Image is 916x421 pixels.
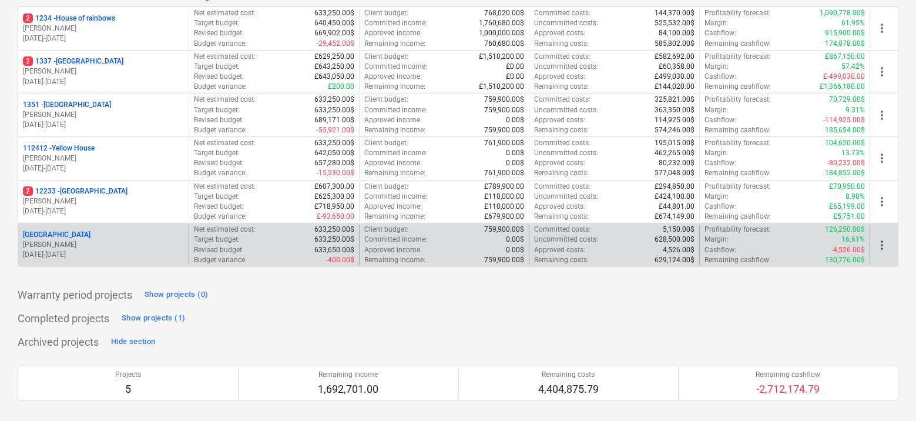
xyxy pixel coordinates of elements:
[655,138,694,148] p: 195,015.00$
[364,72,422,82] p: Approved income :
[875,195,889,209] span: more_vert
[484,95,524,105] p: 759,900.00$
[314,95,354,105] p: 633,250.00$
[704,95,771,105] p: Profitability forecast :
[659,202,694,212] p: £44,801.00
[314,8,354,18] p: 633,250.00$
[23,14,115,24] p: 1234 - House of rainbows
[655,192,694,202] p: £424,100.00
[857,365,916,421] div: Chat Widget
[506,158,524,168] p: 0.00$
[364,95,408,105] p: Client budget :
[23,56,123,66] p: 1337 - [GEOGRAPHIC_DATA]
[825,255,865,265] p: 130,776.00$
[23,230,184,260] div: [GEOGRAPHIC_DATA][PERSON_NAME][DATE]-[DATE]
[23,120,184,130] p: [DATE] - [DATE]
[704,158,736,168] p: Cashflow :
[534,182,590,192] p: Committed costs :
[194,8,256,18] p: Net estimated cost :
[484,39,524,49] p: 760,680.00$
[506,245,524,255] p: 0.00$
[704,212,771,222] p: Remaining cashflow :
[364,182,408,192] p: Client budget :
[194,115,244,125] p: Revised budget :
[18,312,109,326] p: Completed projects
[484,182,524,192] p: £789,900.00
[194,52,256,62] p: Net estimated cost :
[364,212,425,222] p: Remaining income :
[194,245,244,255] p: Revised budget :
[655,235,694,245] p: 628,500.00$
[314,202,354,212] p: £718,950.00
[317,212,354,222] p: £-93,650.00
[534,62,598,72] p: Uncommitted costs :
[704,39,771,49] p: Remaining cashflow :
[704,182,771,192] p: Profitability forecast :
[704,8,771,18] p: Profitability forecast :
[829,182,865,192] p: £70,950.00
[534,52,590,62] p: Committed costs :
[534,105,598,115] p: Uncommitted costs :
[506,148,524,158] p: 0.00$
[318,370,378,380] p: Remaining income
[534,115,585,125] p: Approved costs :
[194,138,256,148] p: Net estimated cost :
[194,72,244,82] p: Revised budget :
[659,158,694,168] p: 80,232.00$
[194,82,247,92] p: Budget variance :
[534,28,585,38] p: Approved costs :
[23,143,95,153] p: 112412 - Yellow House
[756,370,820,380] p: Remaining cashflow
[364,115,422,125] p: Approved income :
[23,100,184,130] div: 1351 -[GEOGRAPHIC_DATA][PERSON_NAME][DATE]-[DATE]
[829,202,865,212] p: £65,199.00
[704,28,736,38] p: Cashflow :
[823,72,865,82] p: £-499,030.00
[663,245,694,255] p: 4,526.00$
[659,28,694,38] p: 84,100.00$
[23,66,184,76] p: [PERSON_NAME]
[704,62,729,72] p: Margin :
[827,158,865,168] p: -80,232.00$
[115,370,141,380] p: Projects
[318,382,378,396] p: 1,692,701.00
[825,225,865,235] p: 126,250.00$
[23,186,127,196] p: 12233 - [GEOGRAPHIC_DATA]
[704,138,771,148] p: Profitability forecast :
[23,77,184,87] p: [DATE] - [DATE]
[534,202,585,212] p: Approved costs :
[115,382,141,396] p: 5
[704,202,736,212] p: Cashflow :
[704,225,771,235] p: Profitability forecast :
[704,82,771,92] p: Remaining cashflow :
[23,110,184,120] p: [PERSON_NAME]
[364,168,425,178] p: Remaining income :
[704,52,771,62] p: Profitability forecast :
[194,105,240,115] p: Target budget :
[820,82,865,92] p: £1,366,180.00
[534,8,590,18] p: Committed costs :
[841,62,865,72] p: 57.42%
[194,148,240,158] p: Target budget :
[479,52,524,62] p: £1,510,200.00
[484,255,524,265] p: 759,900.00$
[364,255,425,265] p: Remaining income :
[534,158,585,168] p: Approved costs :
[534,168,589,178] p: Remaining costs :
[364,39,425,49] p: Remaining income :
[484,8,524,18] p: 768,020.00$
[823,115,865,125] p: -114,925.00$
[364,105,427,115] p: Committed income :
[314,52,354,62] p: £629,250.00
[655,82,694,92] p: £144,020.00
[18,288,132,302] p: Warranty period projects
[506,62,524,72] p: £0.00
[194,18,240,28] p: Target budget :
[534,95,590,105] p: Committed costs :
[534,225,590,235] p: Committed costs :
[314,72,354,82] p: £643,050.00
[23,153,184,163] p: [PERSON_NAME]
[875,21,889,35] span: more_vert
[506,235,524,245] p: 0.00$
[364,235,427,245] p: Committed income :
